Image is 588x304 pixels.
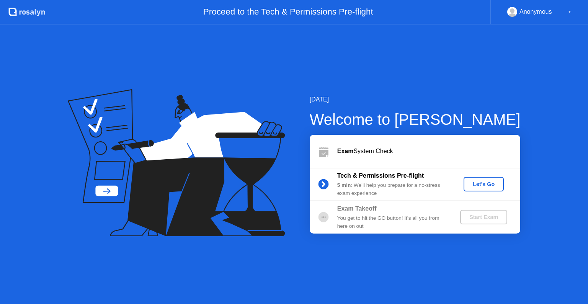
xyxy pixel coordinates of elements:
div: [DATE] [310,95,521,104]
div: ▼ [568,7,572,17]
button: Let's Go [464,177,504,191]
div: Anonymous [519,7,552,17]
div: Welcome to [PERSON_NAME] [310,108,521,131]
b: Tech & Permissions Pre-flight [337,172,424,179]
div: You get to hit the GO button! It’s all you from here on out [337,214,448,230]
div: Let's Go [467,181,501,187]
div: : We’ll help you prepare for a no-stress exam experience [337,181,448,197]
b: Exam Takeoff [337,205,377,212]
b: Exam [337,148,354,154]
button: Start Exam [460,210,507,224]
div: System Check [337,147,520,156]
div: Start Exam [463,214,504,220]
b: 5 min [337,182,351,188]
